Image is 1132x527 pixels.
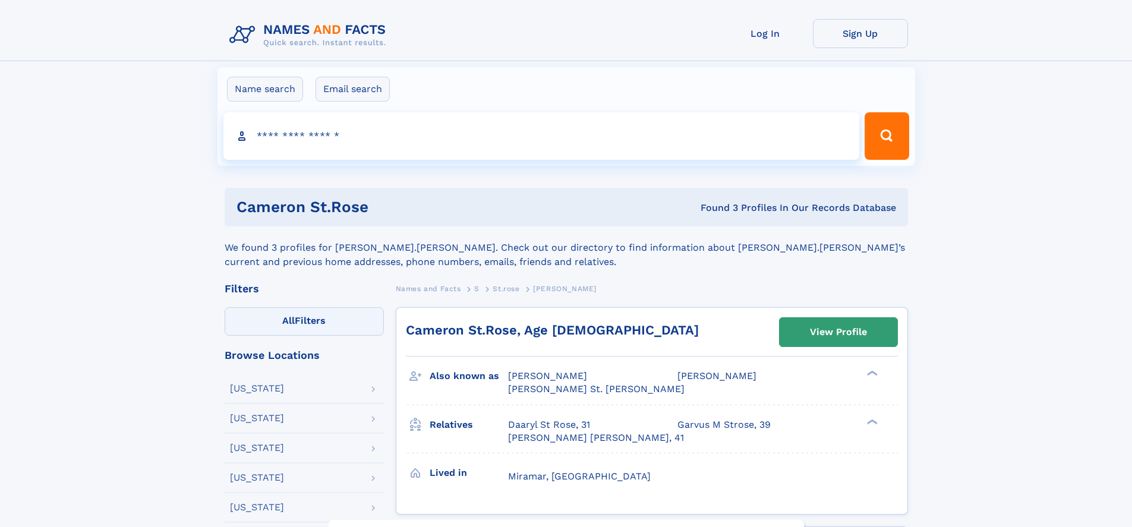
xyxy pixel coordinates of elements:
[677,418,771,431] a: Garvus M Strose, 39
[230,443,284,453] div: [US_STATE]
[865,112,909,160] button: Search Button
[864,370,878,377] div: ❯
[508,383,685,395] span: [PERSON_NAME] St. [PERSON_NAME]
[508,418,590,431] a: Daaryl St Rose, 31
[493,285,519,293] span: St.rose
[225,19,396,51] img: Logo Names and Facts
[225,350,384,361] div: Browse Locations
[780,318,897,346] a: View Profile
[225,226,908,269] div: We found 3 profiles for [PERSON_NAME].[PERSON_NAME]. Check out our directory to find information ...
[810,318,867,346] div: View Profile
[227,77,303,102] label: Name search
[508,370,587,381] span: [PERSON_NAME]
[230,384,284,393] div: [US_STATE]
[396,281,461,296] a: Names and Facts
[718,19,813,48] a: Log In
[533,285,597,293] span: [PERSON_NAME]
[225,283,384,294] div: Filters
[406,323,699,337] a: Cameron St.Rose, Age [DEMOGRAPHIC_DATA]
[534,201,896,214] div: Found 3 Profiles In Our Records Database
[430,366,508,386] h3: Also known as
[223,112,860,160] input: search input
[508,431,684,444] a: [PERSON_NAME] [PERSON_NAME], 41
[237,200,535,214] h1: Cameron St.rose
[677,370,756,381] span: [PERSON_NAME]
[230,473,284,482] div: [US_STATE]
[474,281,480,296] a: S
[864,418,878,425] div: ❯
[493,281,519,296] a: St.rose
[813,19,908,48] a: Sign Up
[474,285,480,293] span: S
[316,77,390,102] label: Email search
[230,414,284,423] div: [US_STATE]
[230,503,284,512] div: [US_STATE]
[430,415,508,435] h3: Relatives
[508,471,651,482] span: Miramar, [GEOGRAPHIC_DATA]
[282,315,295,326] span: All
[430,463,508,483] h3: Lived in
[225,307,384,336] label: Filters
